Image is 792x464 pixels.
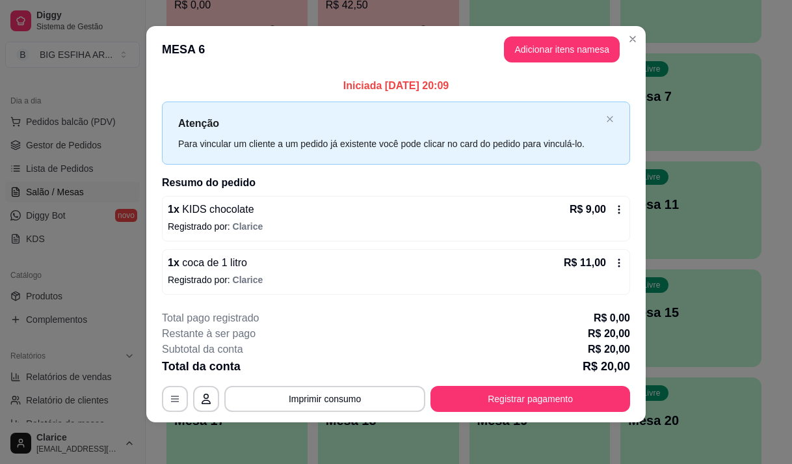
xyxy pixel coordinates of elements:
p: 1 x [168,255,247,271]
p: R$ 9,00 [570,202,606,217]
p: Atenção [178,115,601,131]
span: coca de 1 litro [179,257,247,268]
button: Adicionar itens namesa [504,36,620,62]
button: close [606,115,614,124]
h2: Resumo do pedido [162,175,630,191]
span: Clarice [233,221,263,232]
div: Para vincular um cliente a um pedido já existente você pode clicar no card do pedido para vinculá... [178,137,601,151]
p: R$ 0,00 [594,310,630,326]
p: Total da conta [162,357,241,375]
p: Subtotal da conta [162,342,243,357]
p: Iniciada [DATE] 20:09 [162,78,630,94]
p: Registrado por: [168,273,624,286]
p: Total pago registrado [162,310,259,326]
span: Clarice [233,275,263,285]
p: R$ 20,00 [588,326,630,342]
p: R$ 11,00 [564,255,606,271]
span: KIDS chocolate [179,204,254,215]
header: MESA 6 [146,26,646,73]
p: R$ 20,00 [588,342,630,357]
button: Imprimir consumo [224,386,425,412]
span: close [606,115,614,123]
p: Restante à ser pago [162,326,256,342]
button: Registrar pagamento [430,386,630,412]
button: Close [622,29,643,49]
p: R$ 20,00 [583,357,630,375]
p: Registrado por: [168,220,624,233]
p: 1 x [168,202,254,217]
